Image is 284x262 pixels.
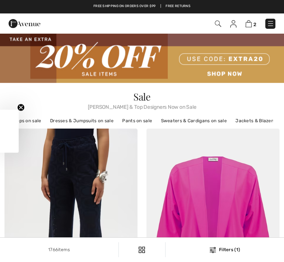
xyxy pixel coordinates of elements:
img: Filters [139,247,145,253]
span: Sale [133,90,151,103]
a: Free Returns [166,4,191,9]
a: Sweaters & Cardigans on sale [157,116,231,126]
a: Free shipping on orders over $99 [93,4,156,9]
img: Search [215,21,221,27]
img: Menu [267,20,274,27]
img: 1ère Avenue [9,16,40,31]
span: | [160,4,161,9]
a: Pants on sale [118,116,156,126]
span: [PERSON_NAME] & Top Designers Now on Sale [4,102,280,110]
div: Filters (1) [170,246,280,253]
button: Close teaser [17,104,25,111]
a: Tops on sale [10,116,45,126]
a: 1ère Avenue [9,20,40,27]
a: 2 [246,20,256,28]
span: 2 [253,22,256,27]
span: 1766 [48,247,58,252]
img: My Info [230,20,237,28]
a: Dresses & Jumpsuits on sale [46,116,117,126]
img: Shopping Bag [246,20,252,27]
